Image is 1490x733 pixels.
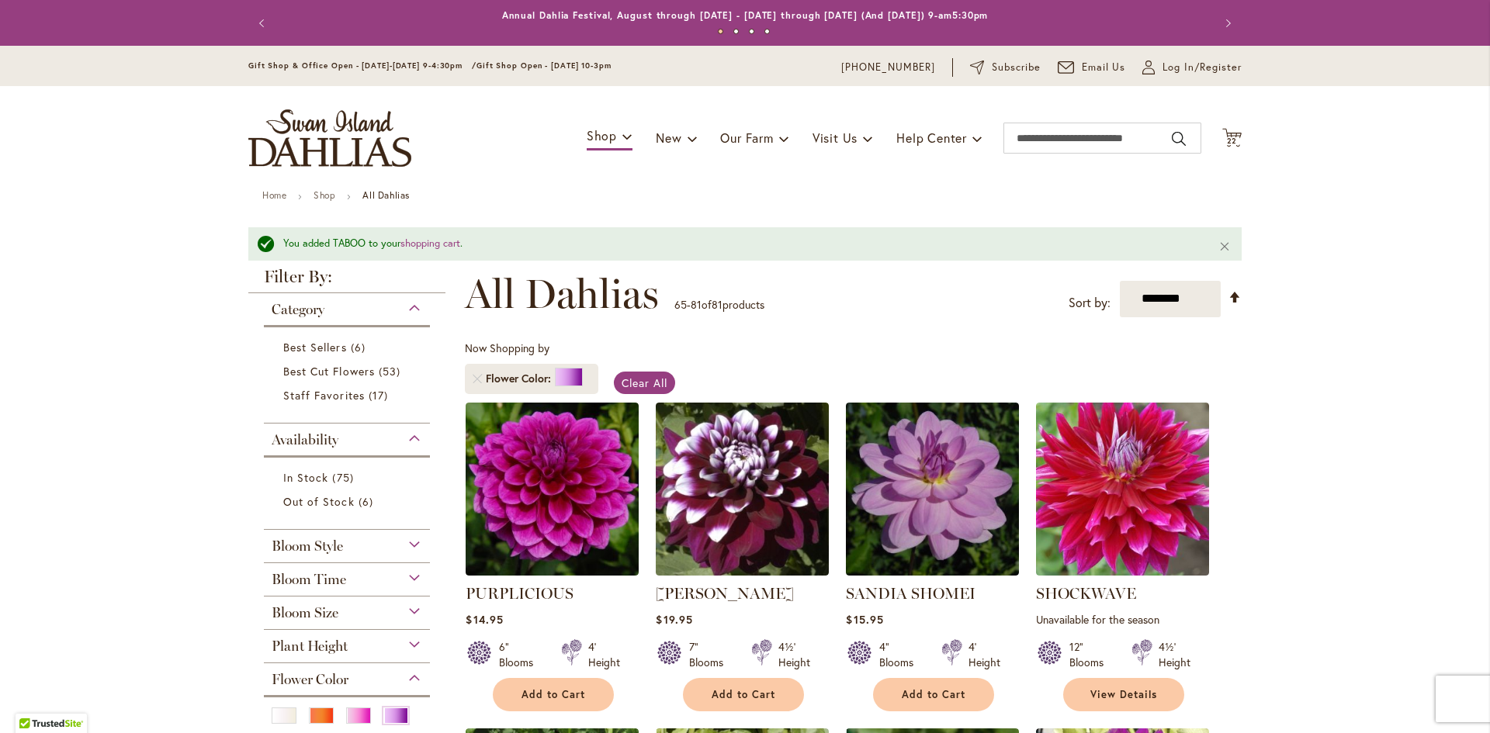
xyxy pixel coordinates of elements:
[1227,136,1238,146] span: 22
[465,341,549,355] span: Now Shopping by
[1222,128,1242,149] button: 22
[622,375,667,390] span: Clear All
[656,403,829,576] img: Ryan C
[351,339,369,355] span: 6
[1036,612,1209,627] p: Unavailable for the season
[272,301,324,318] span: Category
[588,639,620,670] div: 4' Height
[846,564,1019,579] a: SANDIA SHOMEI
[1163,60,1242,75] span: Log In/Register
[1069,289,1111,317] label: Sort by:
[656,564,829,579] a: Ryan C
[283,387,414,403] a: Staff Favorites
[272,538,343,555] span: Bloom Style
[272,638,348,655] span: Plant Height
[314,189,335,201] a: Shop
[521,688,585,701] span: Add to Cart
[970,60,1041,75] a: Subscribe
[1058,60,1126,75] a: Email Us
[1142,60,1242,75] a: Log In/Register
[813,130,858,146] span: Visit Us
[272,431,338,448] span: Availability
[493,678,614,711] button: Add to Cart
[283,340,347,354] span: Best Sellers
[656,612,692,627] span: $19.95
[272,671,348,688] span: Flower Color
[502,9,989,21] a: Annual Dahlia Festival, August through [DATE] - [DATE] through [DATE] (And [DATE]) 9-am5:30pm
[879,639,923,670] div: 4" Blooms
[369,387,392,403] span: 17
[499,639,542,670] div: 6" Blooms
[1082,60,1126,75] span: Email Us
[902,688,965,701] span: Add to Cart
[12,678,55,721] iframe: Launch Accessibility Center
[712,297,722,312] span: 81
[968,639,1000,670] div: 4' Height
[466,584,573,603] a: PURPLICIOUS
[1159,639,1190,670] div: 4½' Height
[283,237,1195,251] div: You added TABOO to your .
[846,584,975,603] a: SANDIA SHOMEI
[1063,678,1184,711] a: View Details
[332,469,357,486] span: 75
[486,371,555,386] span: Flower Color
[587,127,617,143] span: Shop
[362,189,410,201] strong: All Dahlias
[283,494,355,509] span: Out of Stock
[283,363,414,379] a: Best Cut Flowers
[465,271,659,317] span: All Dahlias
[749,29,754,34] button: 3 of 4
[674,297,687,312] span: 65
[1036,584,1136,603] a: SHOCKWAVE
[466,612,503,627] span: $14.95
[1069,639,1113,670] div: 12" Blooms
[283,339,414,355] a: Best Sellers
[476,61,612,71] span: Gift Shop Open - [DATE] 10-3pm
[359,493,377,510] span: 6
[248,8,279,39] button: Previous
[846,612,883,627] span: $15.95
[992,60,1041,75] span: Subscribe
[248,268,445,293] strong: Filter By:
[1211,8,1242,39] button: Next
[689,639,733,670] div: 7" Blooms
[466,564,639,579] a: PURPLICIOUS
[272,571,346,588] span: Bloom Time
[683,678,804,711] button: Add to Cart
[262,189,286,201] a: Home
[691,297,702,312] span: 81
[283,388,365,403] span: Staff Favorites
[656,584,794,603] a: [PERSON_NAME]
[379,363,404,379] span: 53
[248,109,411,167] a: store logo
[764,29,770,34] button: 4 of 4
[473,374,482,383] a: Remove Flower Color Purple
[1090,688,1157,701] span: View Details
[712,688,775,701] span: Add to Cart
[674,292,764,317] p: - of products
[873,678,994,711] button: Add to Cart
[718,29,723,34] button: 1 of 4
[248,61,476,71] span: Gift Shop & Office Open - [DATE]-[DATE] 9-4:30pm /
[283,469,414,486] a: In Stock 75
[733,29,739,34] button: 2 of 4
[1036,564,1209,579] a: Shockwave
[614,372,675,394] a: Clear All
[283,364,375,379] span: Best Cut Flowers
[778,639,810,670] div: 4½' Height
[283,470,328,485] span: In Stock
[720,130,773,146] span: Our Farm
[846,403,1019,576] img: SANDIA SHOMEI
[656,130,681,146] span: New
[1036,403,1209,576] img: Shockwave
[466,403,639,576] img: PURPLICIOUS
[896,130,967,146] span: Help Center
[400,237,460,250] a: shopping cart
[841,60,935,75] a: [PHONE_NUMBER]
[283,493,414,510] a: Out of Stock 6
[272,604,338,621] span: Bloom Size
